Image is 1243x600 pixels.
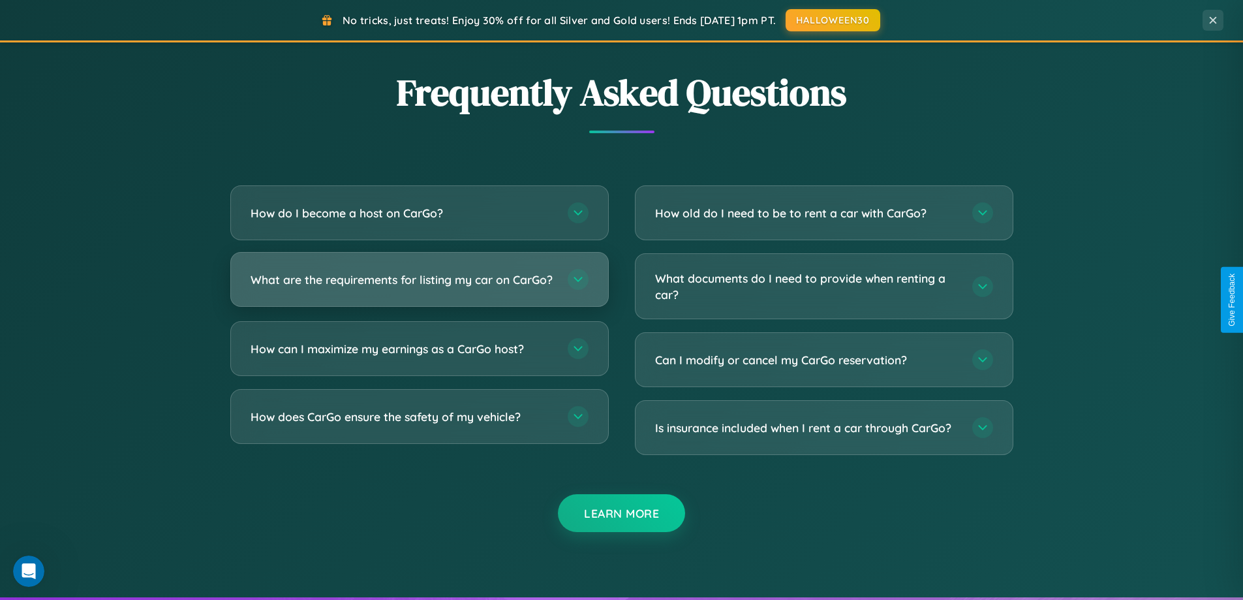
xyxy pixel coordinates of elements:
[251,272,555,288] h3: What are the requirements for listing my car on CarGo?
[558,494,685,532] button: Learn More
[251,409,555,425] h3: How does CarGo ensure the safety of my vehicle?
[1227,274,1236,326] div: Give Feedback
[343,14,776,27] span: No tricks, just treats! Enjoy 30% off for all Silver and Gold users! Ends [DATE] 1pm PT.
[655,270,959,302] h3: What documents do I need to provide when renting a car?
[230,67,1013,118] h2: Frequently Asked Questions
[655,352,959,368] h3: Can I modify or cancel my CarGo reservation?
[786,9,880,31] button: HALLOWEEN30
[13,556,44,587] iframe: Intercom live chat
[251,205,555,221] h3: How do I become a host on CarGo?
[655,420,959,436] h3: Is insurance included when I rent a car through CarGo?
[251,341,555,357] h3: How can I maximize my earnings as a CarGo host?
[655,205,959,221] h3: How old do I need to be to rent a car with CarGo?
